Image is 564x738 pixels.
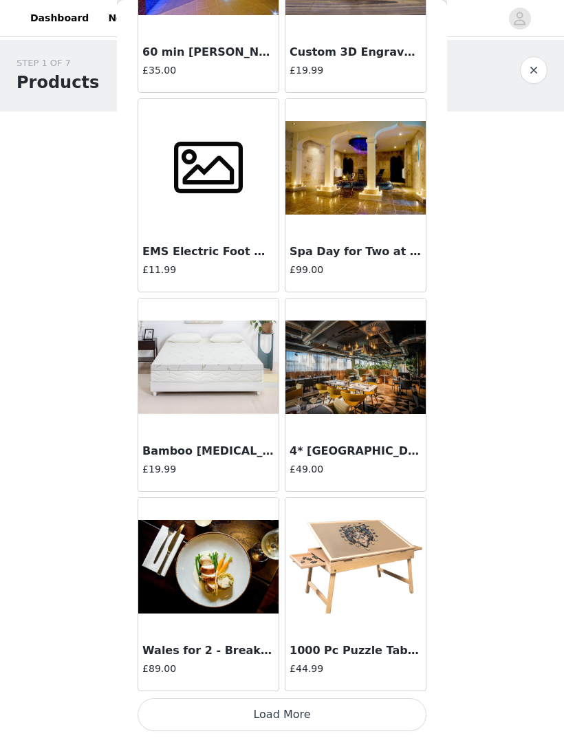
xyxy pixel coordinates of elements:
[513,8,526,30] div: avatar
[142,263,274,277] h4: £11.99
[138,698,426,731] button: Load More
[285,321,426,415] img: 4* Newport Hotel Stay + Breakfast (1 Oct)
[290,462,422,477] h4: £49.00
[142,642,274,659] h3: Wales for 2 - Breakfast & Gym Access ([DATE])
[142,443,274,459] h3: Bamboo [MEDICAL_DATA] Topper ([DATE])
[22,3,97,34] a: Dashboard
[138,520,279,614] img: Wales for 2 - Breakfast & Gym Access (1 Oct)
[138,321,279,415] img: Bamboo Memory Foam Topper (1 Oct)
[17,70,99,95] h1: Products
[100,3,168,34] a: Networks
[17,56,99,70] div: STEP 1 OF 7
[290,642,422,659] h3: 1000 Pc Puzzle Table with Drawers ([DATE])
[142,44,274,61] h3: 60 min [PERSON_NAME] Spa: [GEOGRAPHIC_DATA] ([DATE])
[290,44,422,61] h3: Custom 3D Engraved Crystal Gift ([DATE])
[142,662,274,676] h4: £89.00
[290,243,422,260] h3: Spa Day for Two at [GEOGRAPHIC_DATA] ([DATE])
[290,63,422,78] h4: £19.99
[142,243,274,260] h3: EMS Electric Foot Massager ([DATE])
[142,63,274,78] h4: £35.00
[285,520,426,614] img: 1000 Pc Puzzle Table with Drawers (1 Oct)
[290,662,422,676] h4: £44.99
[290,443,422,459] h3: 4* [GEOGRAPHIC_DATA] Stay + Breakfast ([DATE])
[290,263,422,277] h4: £99.00
[142,462,274,477] h4: £19.99
[285,121,426,215] img: Spa Day for Two at Portland Hall (1 Oct)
